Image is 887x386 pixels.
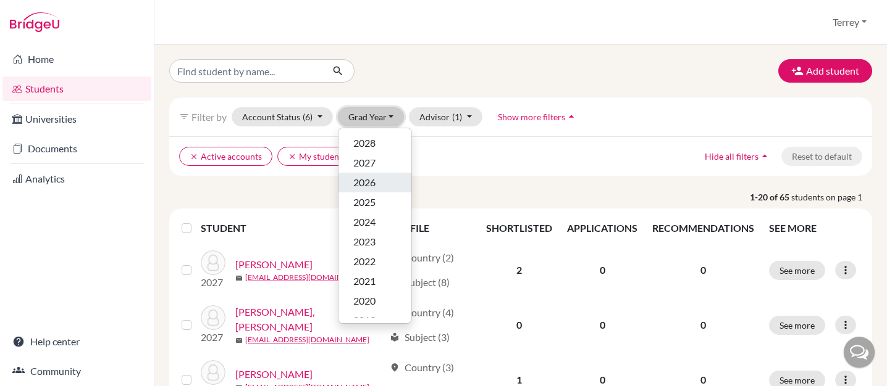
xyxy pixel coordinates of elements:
button: Advisor(1) [409,107,482,126]
p: 0 [652,318,754,332]
button: clearMy students [277,147,356,166]
td: 0 [560,243,645,297]
td: 2 [479,243,560,297]
button: Grad Year [338,107,405,126]
a: Help center [2,329,151,354]
button: 2027 [338,153,411,173]
span: location_on [390,363,400,372]
div: Grad Year [338,128,412,324]
button: See more [769,316,825,335]
i: arrow_drop_up [759,150,771,162]
span: students on page 1 [791,191,872,203]
button: Account Status(6) [232,107,333,126]
button: 2020 [338,291,411,311]
th: SHORTLISTED [479,213,560,243]
button: clearActive accounts [179,147,272,166]
th: STUDENT [201,213,382,243]
span: 2023 [353,234,376,249]
a: [EMAIL_ADDRESS][DOMAIN_NAME] [245,272,369,283]
img: Assmann Torres, Mila [201,250,225,275]
span: 2025 [353,195,376,210]
a: [PERSON_NAME] [235,367,313,382]
span: 2027 [353,155,376,170]
div: Country (3) [390,360,454,375]
img: Ayu, Adam Roland [201,305,225,330]
p: 0 [652,263,754,277]
button: 2022 [338,252,411,271]
a: Analytics [2,166,151,191]
div: Subject (8) [390,275,450,290]
div: Country (4) [390,305,454,320]
span: 2021 [353,274,376,289]
i: clear [288,152,296,161]
button: Terrey [827,10,872,34]
button: 2026 [338,173,411,192]
a: Students [2,76,151,101]
span: (1) [452,112,462,122]
button: Add student [778,59,872,83]
span: mail [235,274,243,282]
span: Hide all filters [705,151,759,162]
span: (6) [303,112,313,122]
strong: 1-20 of 65 [750,191,791,203]
button: 2024 [338,212,411,232]
th: PROFILE [382,213,479,243]
span: 2024 [353,215,376,229]
span: 2022 [353,254,376,269]
th: APPLICATIONS [560,213,645,243]
td: 0 [560,297,645,353]
span: Filter by [191,111,227,123]
button: Reset to default [781,147,862,166]
a: Documents [2,136,151,161]
i: clear [190,152,198,161]
a: [PERSON_NAME], [PERSON_NAME] [235,305,384,334]
a: Community [2,359,151,384]
a: [EMAIL_ADDRESS][DOMAIN_NAME] [245,334,369,345]
th: SEE MORE [762,213,867,243]
div: Subject (3) [390,330,450,345]
button: Hide all filtersarrow_drop_up [694,147,781,166]
button: 2025 [338,192,411,212]
div: Country (2) [390,250,454,265]
img: Bridge-U [10,12,59,32]
td: 0 [479,297,560,353]
p: 2027 [201,275,225,290]
p: 2027 [201,330,225,345]
span: Show more filters [498,112,565,122]
button: 2023 [338,232,411,252]
button: 2028 [338,133,411,153]
span: 2019 [353,313,376,328]
button: 2019 [338,311,411,331]
a: Home [2,47,151,72]
span: 2020 [353,294,376,308]
a: Universities [2,107,151,131]
a: [PERSON_NAME] [235,257,313,272]
button: 2021 [338,271,411,291]
span: mail [235,337,243,344]
span: Help [28,9,54,20]
i: arrow_drop_up [565,110,578,123]
input: Find student by name... [169,59,322,83]
i: filter_list [179,112,189,121]
span: 2026 [353,175,376,190]
button: See more [769,261,825,280]
th: RECOMMENDATIONS [645,213,762,243]
button: Show more filtersarrow_drop_up [487,107,588,126]
span: local_library [390,332,400,342]
span: 2028 [353,136,376,150]
img: Baird, Fiona [201,360,225,385]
